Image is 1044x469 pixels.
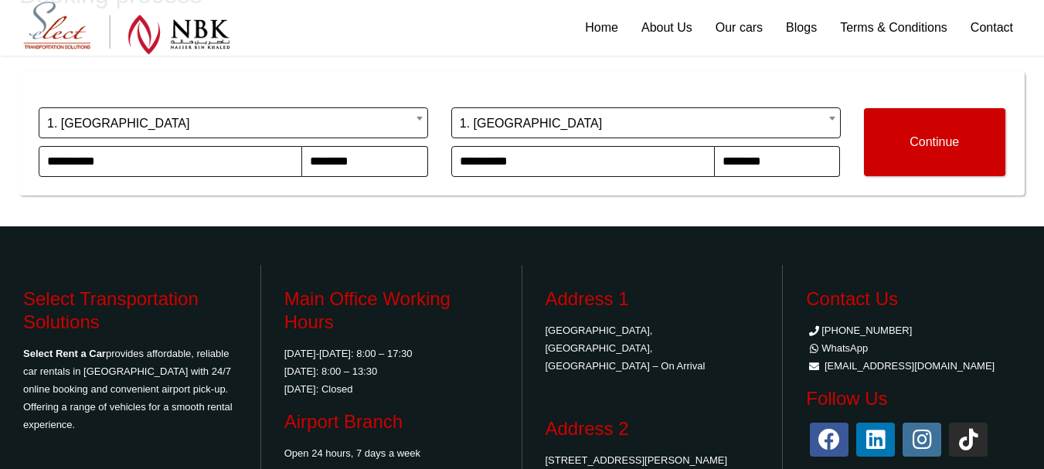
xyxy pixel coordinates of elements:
h3: Main Office Working Hours [284,287,498,334]
p: Open 24 hours, 7 days a week [284,444,498,462]
a: [GEOGRAPHIC_DATA], [GEOGRAPHIC_DATA], [GEOGRAPHIC_DATA] – On Arrival [546,325,706,372]
img: Select Rent a Car [23,2,230,55]
span: 1. Hamad International Airport [47,108,420,139]
p: provides affordable, reliable car rentals in [GEOGRAPHIC_DATA] with 24/7 online booking and conve... [23,345,237,433]
h3: Address 1 [546,287,760,311]
a: WhatsApp [806,342,868,354]
span: 1. Hamad International Airport [451,107,841,138]
h3: Contact Us [806,287,1021,311]
a: [STREET_ADDRESS][PERSON_NAME] [546,454,728,466]
p: [DATE]-[DATE]: 8:00 – 17:30 [DATE]: 8:00 – 13:30 [DATE]: Closed [284,345,498,398]
strong: Select Rent a Car [23,348,106,359]
a: [PHONE_NUMBER] [806,325,912,336]
h3: Follow Us [806,387,1021,410]
h3: Select Transportation Solutions [23,287,237,334]
a: [EMAIL_ADDRESS][DOMAIN_NAME] [825,360,995,372]
span: Pick-Up Information [39,80,428,107]
span: 1. Hamad International Airport [39,107,428,138]
span: 1. Hamad International Airport [460,108,832,139]
h3: Airport Branch [284,410,498,433]
span: Return Information [451,80,841,107]
button: Continue [864,108,1006,176]
h3: Address 2 [546,417,760,440]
